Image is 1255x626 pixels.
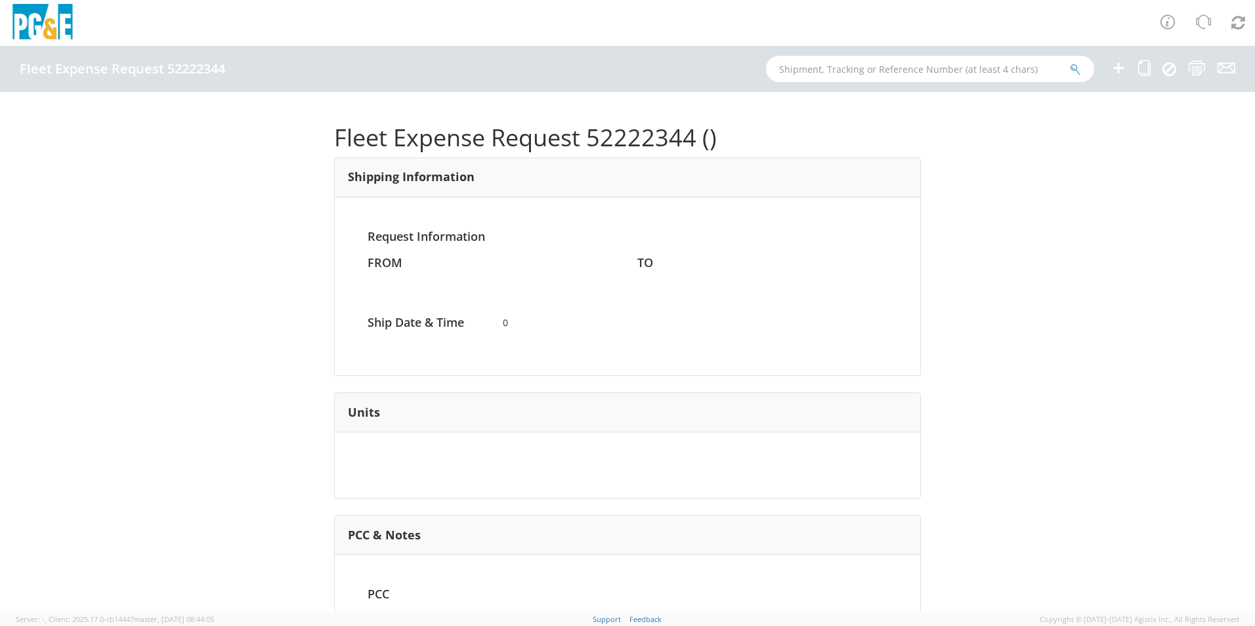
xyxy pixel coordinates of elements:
img: pge-logo-06675f144f4cfa6a6814.png [10,4,75,43]
span: , [45,614,47,624]
h4: Ship Date & Time [358,316,493,329]
h3: PCC & Notes [348,529,421,542]
a: Feedback [629,614,662,624]
span: Server: - [16,614,47,624]
a: Support [593,614,621,624]
h4: TO [637,257,887,270]
span: Client: 2025.17.0-cb14447 [49,614,214,624]
h3: Shipping Information [348,171,475,184]
input: Shipment, Tracking or Reference Number (at least 4 chars) [766,56,1094,82]
h4: Request Information [368,230,887,243]
h3: Units [348,406,380,419]
span: Copyright © [DATE]-[DATE] Agistix Inc., All Rights Reserved [1040,614,1239,625]
h4: PCC [358,588,493,601]
h4: Fleet Expense Request 52222344 [20,62,225,76]
h4: FROM [368,257,618,270]
span: 0 [493,316,763,329]
h1: Fleet Expense Request 52222344 () [334,125,921,151]
span: master, [DATE] 08:44:05 [134,614,214,624]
